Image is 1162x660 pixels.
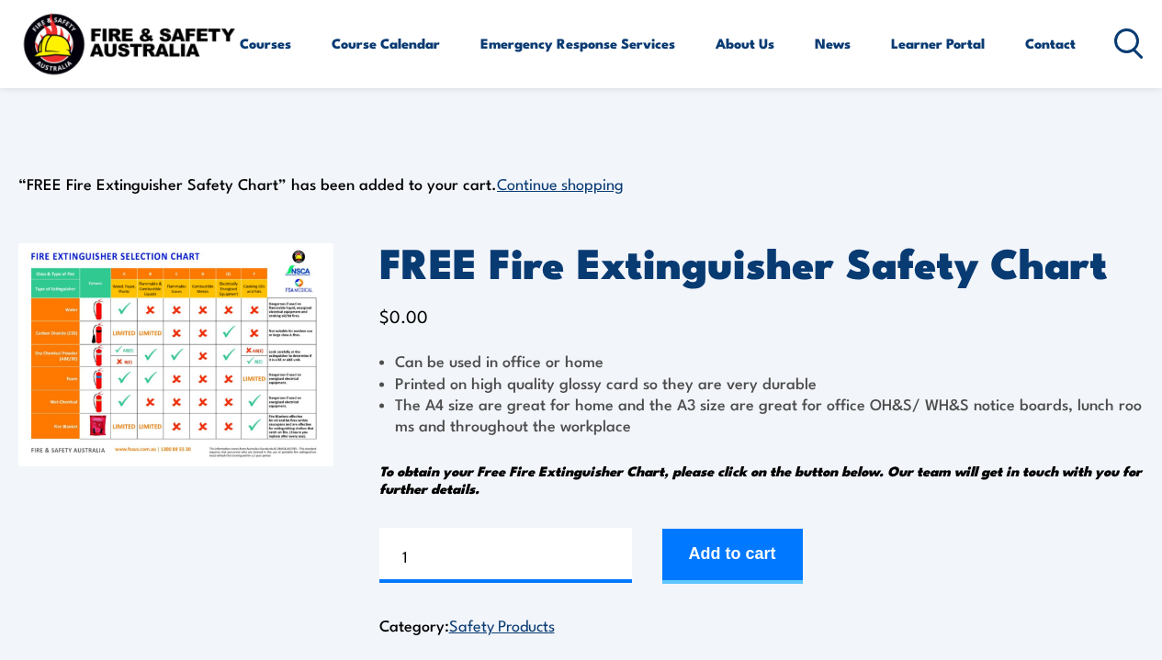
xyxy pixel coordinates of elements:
[379,243,1145,279] h1: FREE Fire Extinguisher Safety Chart
[379,393,1145,436] li: The A4 size are great for home and the A3 size are great for office OH&S/ WH&S notice boards, lun...
[379,350,1145,371] li: Can be used in office or home
[379,303,428,328] bdi: 0.00
[379,372,1145,393] li: Printed on high quality glossy card so they are very durable
[379,303,389,328] span: $
[240,21,291,65] a: Courses
[480,21,675,65] a: Emergency Response Services
[18,243,333,466] img: FREE Fire Extinguisher Safety Chart
[332,21,440,65] a: Course Calendar
[1025,21,1076,65] a: Contact
[18,170,1144,197] div: “FREE Fire Extinguisher Safety Chart” has been added to your cart.
[379,460,1142,498] em: To obtain your Free Fire Extinguisher Chart, please click on the button below. Our team will get ...
[815,21,851,65] a: News
[716,21,774,65] a: About Us
[379,528,632,583] input: Product quantity
[497,172,624,194] a: Continue shopping
[662,529,803,584] button: Add to cart
[379,613,555,636] span: Category:
[449,613,555,635] a: Safety Products
[891,21,985,65] a: Learner Portal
